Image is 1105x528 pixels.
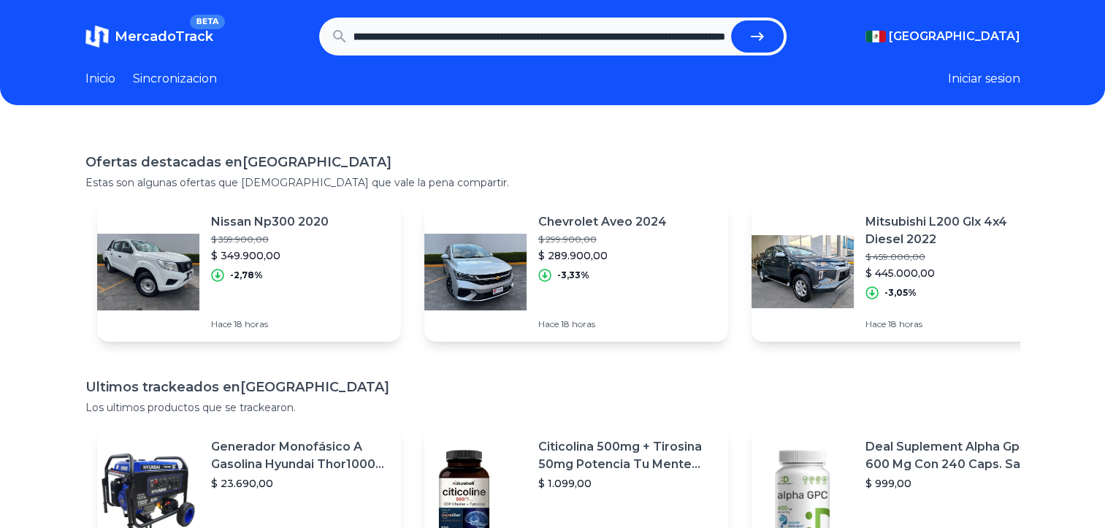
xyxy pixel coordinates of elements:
[538,318,667,330] p: Hace 18 horas
[211,213,329,231] p: Nissan Np300 2020
[97,221,199,323] img: Featured image
[97,202,401,342] a: Featured imageNissan Np300 2020$ 359.900,00$ 349.900,00-2,78%Hace 18 horas
[230,269,263,281] p: -2,78%
[190,15,224,29] span: BETA
[865,318,1044,330] p: Hace 18 horas
[211,248,329,263] p: $ 349.900,00
[538,234,667,245] p: $ 299.900,00
[865,31,886,42] img: Mexico
[211,318,329,330] p: Hace 18 horas
[884,287,917,299] p: -3,05%
[948,70,1020,88] button: Iniciar sesion
[538,438,716,473] p: Citicolina 500mg + Tirosina 50mg Potencia Tu Mente (120caps) Sabor Sin Sabor
[133,70,217,88] a: Sincronizacion
[865,476,1044,491] p: $ 999,00
[85,70,115,88] a: Inicio
[538,248,667,263] p: $ 289.900,00
[424,202,728,342] a: Featured imageChevrolet Aveo 2024$ 299.900,00$ 289.900,00-3,33%Hace 18 horas
[865,438,1044,473] p: Deal Suplement Alpha Gpc 600 Mg Con 240 Caps. Salud Cerebral Sabor S/n
[424,221,527,323] img: Featured image
[865,213,1044,248] p: Mitsubishi L200 Glx 4x4 Diesel 2022
[752,202,1055,342] a: Featured imageMitsubishi L200 Glx 4x4 Diesel 2022$ 459.000,00$ 445.000,00-3,05%Hace 18 horas
[85,152,1020,172] h1: Ofertas destacadas en [GEOGRAPHIC_DATA]
[889,28,1020,45] span: [GEOGRAPHIC_DATA]
[865,266,1044,280] p: $ 445.000,00
[865,28,1020,45] button: [GEOGRAPHIC_DATA]
[538,476,716,491] p: $ 1.099,00
[865,251,1044,263] p: $ 459.000,00
[211,234,329,245] p: $ 359.900,00
[752,221,854,323] img: Featured image
[85,175,1020,190] p: Estas son algunas ofertas que [DEMOGRAPHIC_DATA] que vale la pena compartir.
[211,438,389,473] p: Generador Monofásico A Gasolina Hyundai Thor10000 P 11.5 Kw
[85,400,1020,415] p: Los ultimos productos que se trackearon.
[557,269,589,281] p: -3,33%
[85,377,1020,397] h1: Ultimos trackeados en [GEOGRAPHIC_DATA]
[85,25,213,48] a: MercadoTrackBETA
[211,476,389,491] p: $ 23.690,00
[85,25,109,48] img: MercadoTrack
[538,213,667,231] p: Chevrolet Aveo 2024
[115,28,213,45] span: MercadoTrack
